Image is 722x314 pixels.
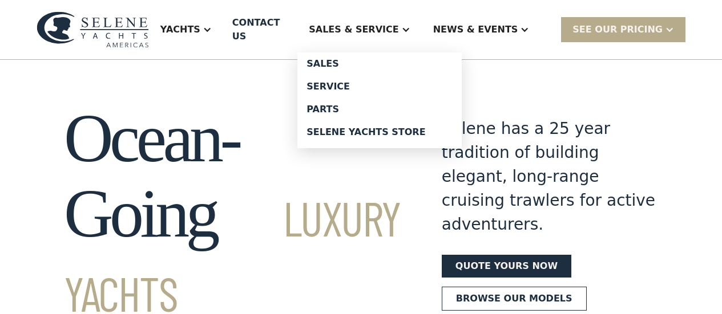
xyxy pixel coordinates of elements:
div: Contact US [232,16,288,43]
div: Sales & Service [309,23,398,36]
div: Yachts [160,23,200,36]
a: Parts [297,98,462,121]
a: Quote yours now [442,255,571,278]
div: SEE Our Pricing [572,23,663,36]
div: Parts [306,105,453,114]
nav: Sales & Service [297,52,462,148]
div: Service [306,82,453,91]
a: Selene Yachts Store [297,121,462,144]
div: News & EVENTS [433,23,518,36]
a: Service [297,75,462,98]
div: Sales & Service [297,7,421,52]
div: Yachts [149,7,223,52]
a: Sales [297,52,462,75]
div: Selene has a 25 year tradition of building elegant, long-range cruising trawlers for active adven... [442,117,658,236]
div: SEE Our Pricing [561,17,685,42]
a: Browse our models [442,287,587,311]
div: Selene Yachts Store [306,128,453,137]
div: News & EVENTS [422,7,541,52]
img: logo [37,11,149,48]
div: Sales [306,59,453,68]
